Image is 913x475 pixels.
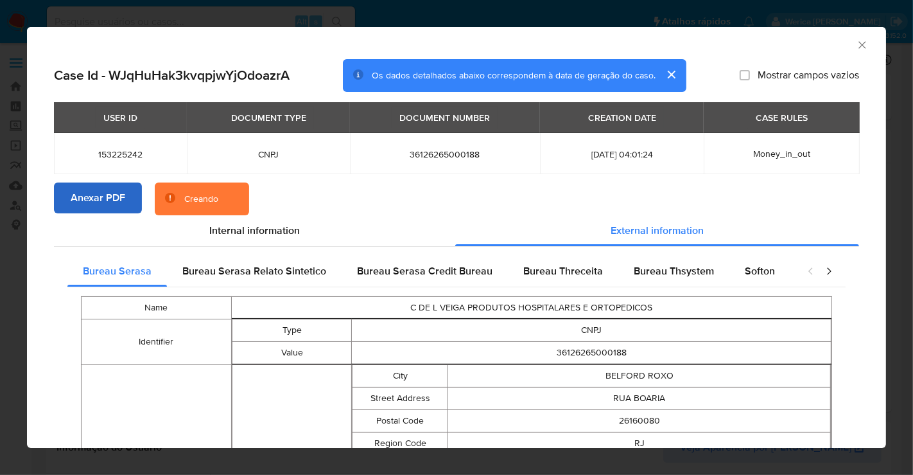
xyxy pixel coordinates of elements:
div: DOCUMENT NUMBER [392,107,498,129]
h2: Case Id - WJqHuHak3kvqpjwYjOdoazrA [54,67,290,84]
td: 36126265000188 [352,342,831,364]
span: 153225242 [69,148,171,160]
td: CNPJ [352,319,831,342]
td: RJ [448,433,831,455]
td: Value [232,342,352,364]
div: CASE RULES [748,107,815,129]
td: C DE L VEIGA PRODUTOS HOSPITALARES E ORTOPEDICOS [231,297,831,319]
span: Bureau Serasa Credit Bureau [357,264,492,278]
div: Detailed external info [67,256,794,287]
span: Internal information [209,223,300,238]
td: City [352,365,448,388]
div: DOCUMENT TYPE [223,107,314,129]
div: Detailed info [54,215,859,246]
input: Mostrar campos vazios [740,70,750,80]
td: Identifier [82,319,232,365]
td: RUA BOARIA [448,388,831,410]
div: closure-recommendation-modal [27,27,886,448]
span: Bureau Serasa Relato Sintetico [182,264,326,278]
div: Creando [184,193,218,206]
span: 36126265000188 [365,148,525,160]
td: BELFORD ROXO [448,365,831,388]
button: Anexar PDF [54,183,142,213]
span: Softon [745,264,775,278]
td: Street Address [352,388,448,410]
td: Postal Code [352,410,448,433]
span: Bureau Thsystem [634,264,714,278]
td: Region Code [352,433,448,455]
div: USER ID [96,107,145,129]
button: Fechar a janela [856,39,867,50]
span: [DATE] 04:01:24 [555,148,688,160]
td: Type [232,319,352,342]
span: External information [611,223,704,238]
span: Os dados detalhados abaixo correspondem à data de geração do caso. [372,69,656,82]
span: Money_in_out [753,147,810,160]
button: cerrar [656,59,686,90]
span: CNPJ [202,148,335,160]
span: Anexar PDF [71,184,125,212]
td: 26160080 [448,410,831,433]
td: Name [82,297,232,319]
span: Bureau Threceita [523,264,603,278]
span: Mostrar campos vazios [758,69,859,82]
span: Bureau Serasa [83,264,152,278]
div: CREATION DATE [580,107,664,129]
